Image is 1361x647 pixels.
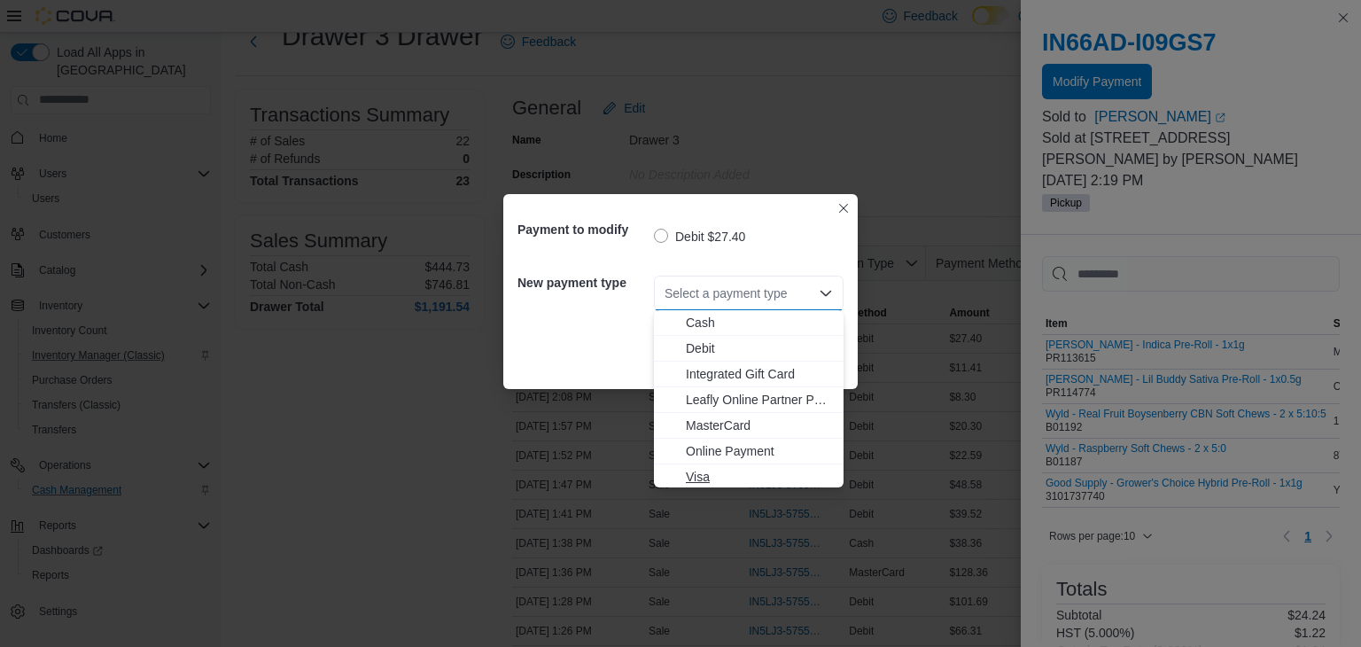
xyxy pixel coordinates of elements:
span: Debit [686,339,833,357]
h5: Payment to modify [517,212,650,247]
div: Choose from the following options [654,310,844,490]
label: Debit $27.40 [654,226,745,247]
span: Leafly Online Partner Payment [686,391,833,409]
span: Visa [686,468,833,486]
button: Close list of options [819,286,833,300]
input: Accessible screen reader label [665,283,666,304]
span: MasterCard [686,417,833,434]
button: Leafly Online Partner Payment [654,387,844,413]
button: MasterCard [654,413,844,439]
span: Integrated Gift Card [686,365,833,383]
button: Cash [654,310,844,336]
button: Debit [654,336,844,362]
h5: New payment type [517,265,650,300]
button: Closes this modal window [833,198,854,219]
button: Integrated Gift Card [654,362,844,387]
button: Visa [654,464,844,490]
button: Online Payment [654,439,844,464]
span: Cash [686,314,833,331]
span: Online Payment [686,442,833,460]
